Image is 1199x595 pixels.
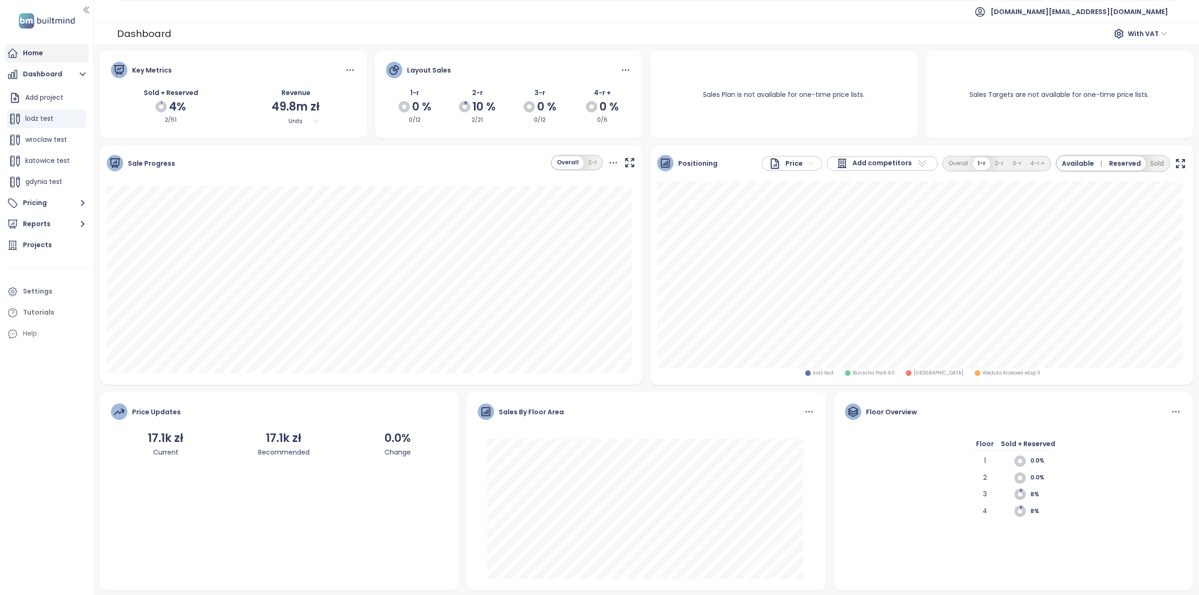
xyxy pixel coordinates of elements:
span: Positioning [678,158,718,169]
div: 0/6 [574,116,631,125]
span: katowice test [25,156,70,165]
div: Current [148,447,184,457]
button: Overall [552,156,584,169]
div: wroclaw test [7,131,86,149]
div: gdynia test [7,173,86,191]
div: 2/21 [449,116,506,125]
span: Sale Progress [128,158,175,169]
span: [GEOGRAPHIC_DATA] [914,369,963,377]
span: Sold + Reserved [144,88,198,97]
div: Layout Sales [407,65,451,75]
div: Sales By Floor Area [499,407,564,417]
button: 3-r [1008,157,1026,170]
button: 4-r + [1026,157,1050,170]
span: Add competitors [852,158,912,169]
button: 2-r [990,157,1008,170]
div: Floor Overview [866,407,917,417]
div: Revenue [236,88,356,98]
div: 0.0% [385,429,411,447]
button: Reports [5,215,89,234]
span: 0 % [537,98,556,116]
div: 2/51 [111,116,231,125]
span: Units [271,116,320,126]
div: 17.1k zł [258,429,310,447]
div: Floor [971,439,999,455]
div: Help [23,328,37,339]
a: Tutorials [5,303,89,322]
span: [DOMAIN_NAME][EMAIL_ADDRESS][DOMAIN_NAME] [991,0,1168,23]
span: lodz test [25,114,53,123]
span: 1-r [410,88,419,97]
div: 3 [971,489,999,506]
div: 0/12 [386,116,444,125]
button: Overall [944,157,973,170]
img: logo [16,11,78,30]
div: Key Metrics [132,65,172,75]
div: Home [23,47,43,59]
span: Weduta Krakowa etap II [983,369,1040,377]
div: Projects [23,239,52,251]
span: gdynia test [25,177,62,186]
button: Sold [1146,156,1169,170]
div: Tutorials [23,307,54,318]
span: 49.8m zł [272,99,320,114]
span: 4% [169,98,186,116]
div: 17.1k zł [148,429,184,447]
div: lodz test [7,110,86,128]
div: 1 [971,455,999,472]
span: Bunscha Park 4.0 [853,369,895,377]
a: Projects [5,236,89,255]
span: | [1100,159,1102,168]
span: wroclaw test [25,135,67,144]
a: Home [5,44,89,63]
div: Add project [25,92,63,103]
button: 1-r [973,157,990,170]
div: Sales Targets are not available for one-time price lists. [958,78,1160,111]
div: Sales Plan is not available for one-time price lists. [692,78,876,111]
span: 3-r [534,88,545,97]
div: Dashboard [117,24,171,43]
div: katowice test [7,152,86,170]
div: Price Updates [132,407,181,417]
span: 0 % [412,98,431,116]
div: 4 [971,506,999,522]
button: 2-r [584,156,601,169]
span: Available [1062,158,1105,169]
div: 0/12 [511,116,569,125]
button: Pricing [5,194,89,213]
div: Help [5,324,89,343]
span: 0.0% [1030,456,1055,465]
span: 0 % [599,98,619,116]
div: 2 [971,472,999,489]
div: Price [769,158,803,169]
div: Change [385,447,411,457]
span: 0.0% [1030,473,1055,482]
div: Recommended [258,447,310,457]
span: 8% [1030,490,1055,499]
a: Settings [5,282,89,301]
span: lodz test [813,369,834,377]
span: 4-r + [594,88,611,97]
span: 10 % [473,98,496,116]
span: With VAT [1128,27,1167,41]
span: 8% [1030,507,1055,516]
div: Settings [23,286,52,297]
div: Sold + Reserved [1001,439,1055,455]
button: Dashboard [5,65,89,84]
div: Add project [7,88,86,107]
span: 2-r [472,88,483,97]
span: Reserved [1109,158,1141,169]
